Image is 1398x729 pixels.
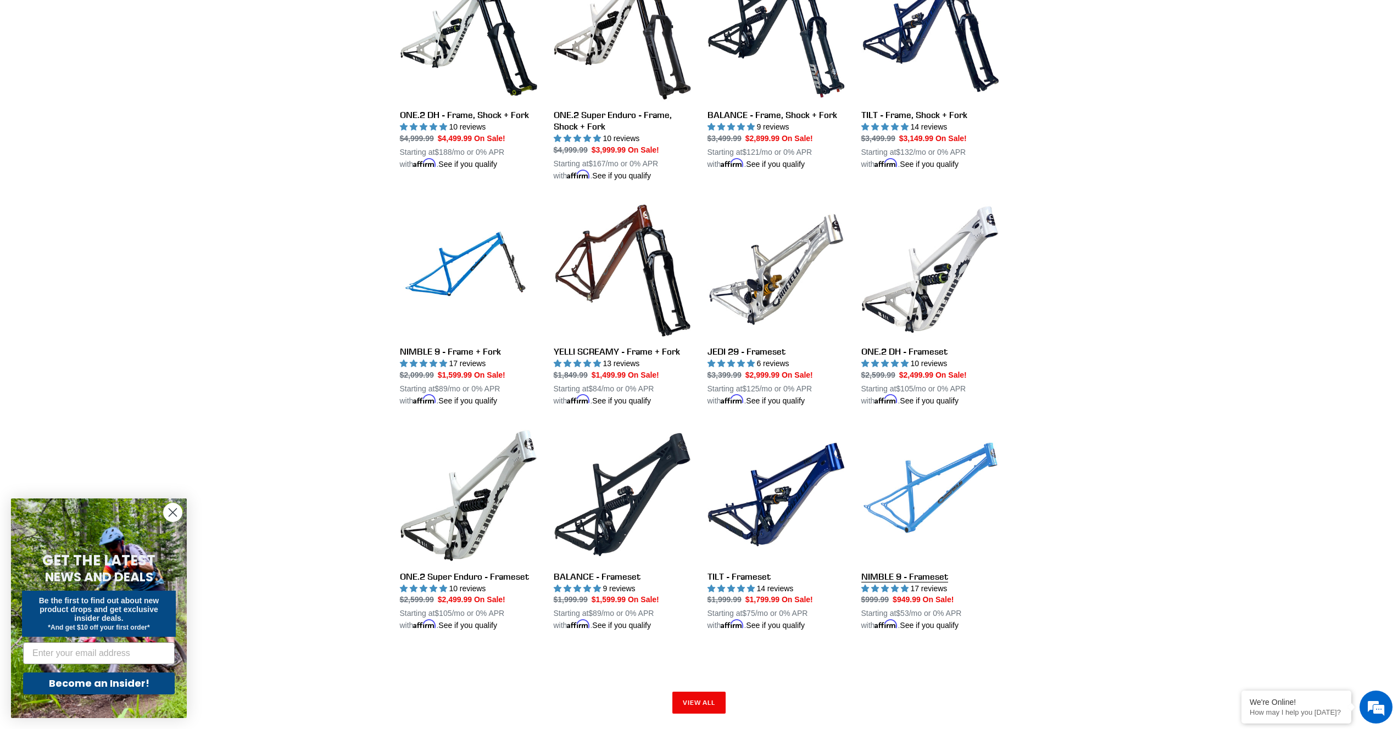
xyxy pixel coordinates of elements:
[39,596,159,623] span: Be the first to find out about new product drops and get exclusive insider deals.
[45,568,153,586] span: NEWS AND DEALS
[1250,698,1343,706] div: We're Online!
[23,672,175,694] button: Become an Insider!
[42,551,155,570] span: GET THE LATEST
[672,692,726,714] a: View all products in the STEALS AND DEALS collection
[48,624,149,631] span: *And get $10 off your first order*
[1250,708,1343,716] p: How may I help you today?
[163,503,182,522] button: Close dialog
[23,642,175,664] input: Enter your email address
